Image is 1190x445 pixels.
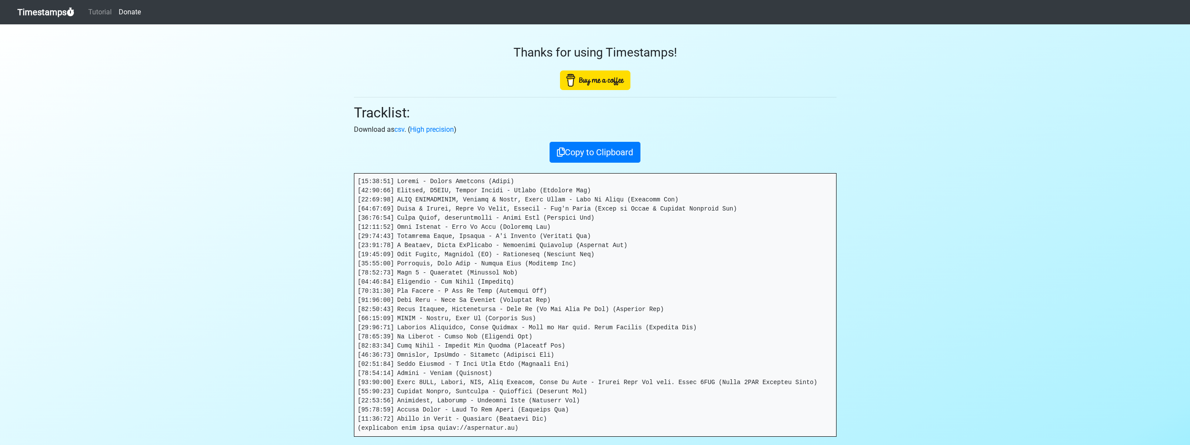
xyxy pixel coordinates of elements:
img: Buy Me A Coffee [560,70,630,90]
a: Donate [115,3,144,21]
a: High precision [410,125,454,134]
button: Copy to Clipboard [550,142,640,163]
a: csv [394,125,404,134]
h2: Tracklist: [354,104,837,121]
h3: Thanks for using Timestamps! [354,45,837,60]
a: Timestamps [17,3,74,21]
p: Download as . ( ) [354,124,837,135]
a: Tutorial [85,3,115,21]
pre: [15:38:51] Loremi - Dolors Ametcons (Adipi) [42:90:66] Elitsed, D5EIU, Tempor Incidi - Utlabo (Et... [354,174,836,436]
